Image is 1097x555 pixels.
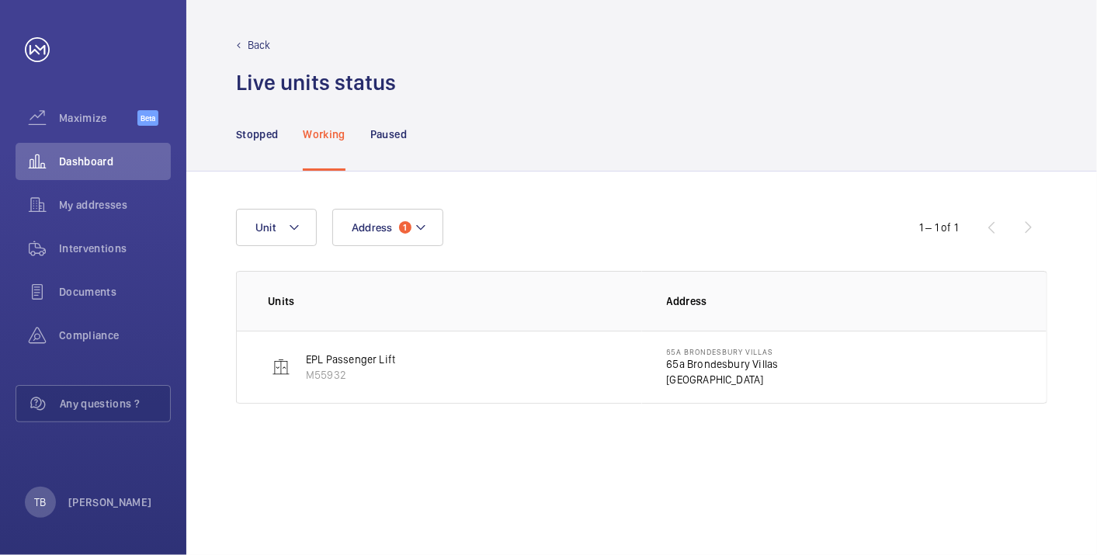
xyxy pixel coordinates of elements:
span: Unit [255,221,276,234]
span: Documents [59,284,171,300]
h1: Live units status [236,68,396,97]
p: Stopped [236,127,278,142]
span: Any questions ? [60,396,170,411]
span: Maximize [59,110,137,126]
p: Back [248,37,271,53]
button: Unit [236,209,317,246]
p: Working [303,127,345,142]
p: 65a Brondesbury Villas [667,347,779,356]
p: Address [667,293,1016,309]
img: elevator.svg [272,358,290,376]
span: Address [352,221,393,234]
p: EPL Passenger Lift [306,352,395,367]
span: Interventions [59,241,171,256]
button: Address1 [332,209,443,246]
p: 65a Brondesbury Villas [667,356,779,372]
span: My addresses [59,197,171,213]
span: Compliance [59,328,171,343]
p: [GEOGRAPHIC_DATA] [667,372,779,387]
p: TB [34,494,46,510]
p: Paused [370,127,407,142]
p: M55932 [306,367,395,383]
span: 1 [399,221,411,234]
span: Beta [137,110,158,126]
p: Units [268,293,642,309]
span: Dashboard [59,154,171,169]
div: 1 – 1 of 1 [919,220,958,235]
p: [PERSON_NAME] [68,494,152,510]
